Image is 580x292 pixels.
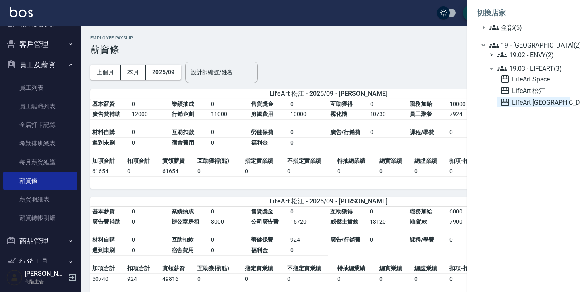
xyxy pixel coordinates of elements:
[497,50,567,60] span: 19.02 - ENVY(2)
[489,40,567,50] span: 19 - [GEOGRAPHIC_DATA](2)
[489,23,567,32] span: 全部(5)
[500,74,567,84] span: LifeArt Space
[500,97,567,107] span: LifeArt [GEOGRAPHIC_DATA]
[497,64,567,73] span: 19.03 - LIFEART(3)
[500,86,567,95] span: LifeArt 松江
[477,3,570,23] li: 切換店家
